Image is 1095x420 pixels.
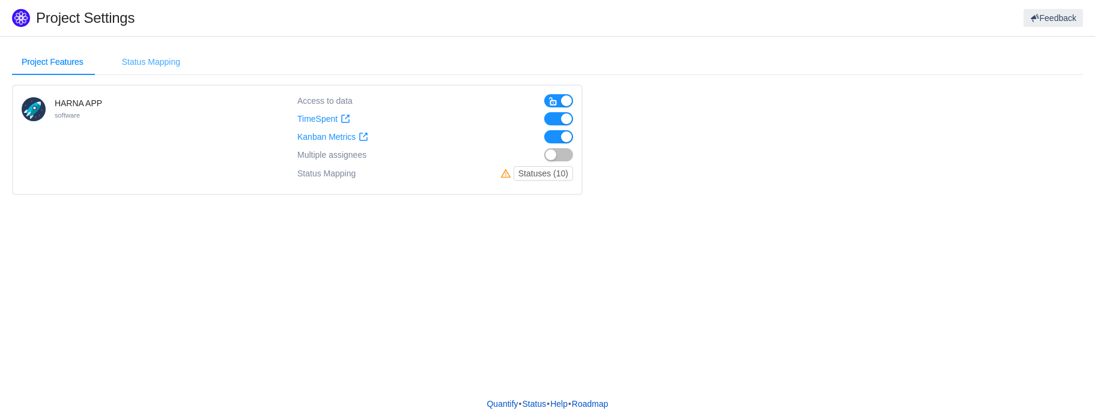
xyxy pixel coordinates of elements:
[297,150,366,160] span: Multiple assignees
[547,399,550,409] span: •
[12,9,30,27] img: Quantify
[55,112,80,119] small: software
[297,166,356,181] div: Status Mapping
[519,399,522,409] span: •
[297,94,353,107] div: Access to data
[112,49,190,76] div: Status Mapping
[36,9,655,27] h1: Project Settings
[22,97,46,121] img: 10419
[514,166,573,181] button: Statuses (10)
[297,132,356,142] span: Kanban Metrics
[297,132,368,142] a: Kanban Metrics
[571,395,609,413] a: Roadmap
[568,399,571,409] span: •
[1024,9,1083,27] button: Feedback
[550,395,568,413] a: Help
[297,114,350,124] a: TimeSpent
[55,97,102,109] h4: HARNA APP
[501,169,514,178] i: icon: warning
[486,395,518,413] a: Quantify
[12,49,93,76] div: Project Features
[297,114,338,124] span: TimeSpent
[522,395,547,413] a: Status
